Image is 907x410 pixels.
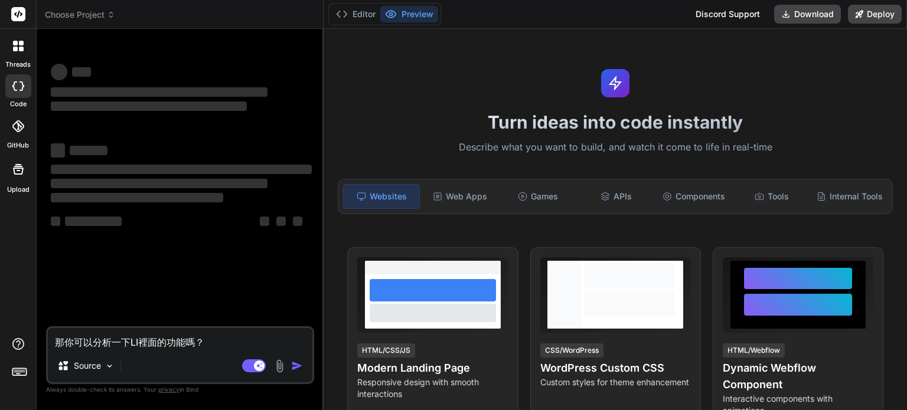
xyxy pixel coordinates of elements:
div: Web Apps [422,184,498,209]
span: ‌ [51,165,312,174]
h1: Turn ideas into code instantly [331,111,900,133]
div: Games [500,184,576,209]
img: attachment [273,359,286,373]
div: Components [656,184,732,209]
img: icon [291,360,303,372]
div: Discord Support [689,5,767,24]
span: ‌ [51,64,67,80]
div: HTML/CSS/JS [357,343,415,357]
p: Custom styles for theme enhancement [540,376,691,388]
button: Deploy [848,5,902,24]
span: ‌ [51,87,267,97]
span: ‌ [51,217,60,226]
label: GitHub [7,140,29,150]
span: ‌ [260,217,269,226]
div: HTML/Webflow [723,343,785,357]
span: ‌ [70,146,107,155]
p: Describe what you want to build, and watch it come to life in real-time [331,140,900,155]
h4: Dynamic Webflow Component [723,360,873,393]
button: Editor [331,6,380,22]
span: ‌ [51,143,65,158]
label: threads [5,60,31,70]
div: APIs [578,184,654,209]
label: Upload [7,185,30,195]
span: ‌ [51,179,267,188]
span: ‌ [51,101,247,111]
div: CSS/WordPress [540,343,603,357]
span: privacy [158,386,180,393]
button: Download [774,5,841,24]
label: code [10,99,27,109]
span: ‌ [72,67,91,77]
h4: Modern Landing Page [357,360,508,376]
span: ‌ [51,193,223,202]
button: Preview [380,6,438,22]
span: ‌ [65,217,122,226]
span: ‌ [293,217,302,226]
div: Tools [734,184,810,209]
textarea: 那你可以分析一下LI裡面的功能嗎？ [48,328,312,349]
h4: WordPress Custom CSS [540,360,691,376]
img: Pick Models [105,361,115,371]
div: Internal Tools [812,184,888,209]
p: Responsive design with smooth interactions [357,376,508,400]
span: Choose Project [45,9,115,21]
p: Always double-check its answers. Your in Bind [46,384,314,395]
div: Websites [343,184,420,209]
span: ‌ [276,217,286,226]
p: Source [74,360,101,372]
